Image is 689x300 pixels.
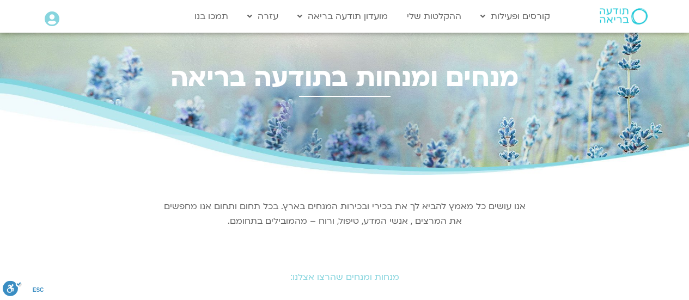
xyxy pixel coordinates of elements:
[162,199,527,229] p: אנו עושים כל מאמץ להביא לך את בכירי ובכירות המנחים בארץ. בכל תחום ותחום אנו מחפשים את המרצים , אנ...
[475,6,556,27] a: קורסים ופעילות
[292,6,393,27] a: מועדון תודעה בריאה
[401,6,467,27] a: ההקלטות שלי
[600,8,648,25] img: תודעה בריאה
[40,63,650,93] h2: מנחים ומנחות בתודעה בריאה
[242,6,284,27] a: עזרה
[40,272,650,282] h2: מנחות ומנחים שהרצו אצלנו:
[189,6,234,27] a: תמכו בנו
